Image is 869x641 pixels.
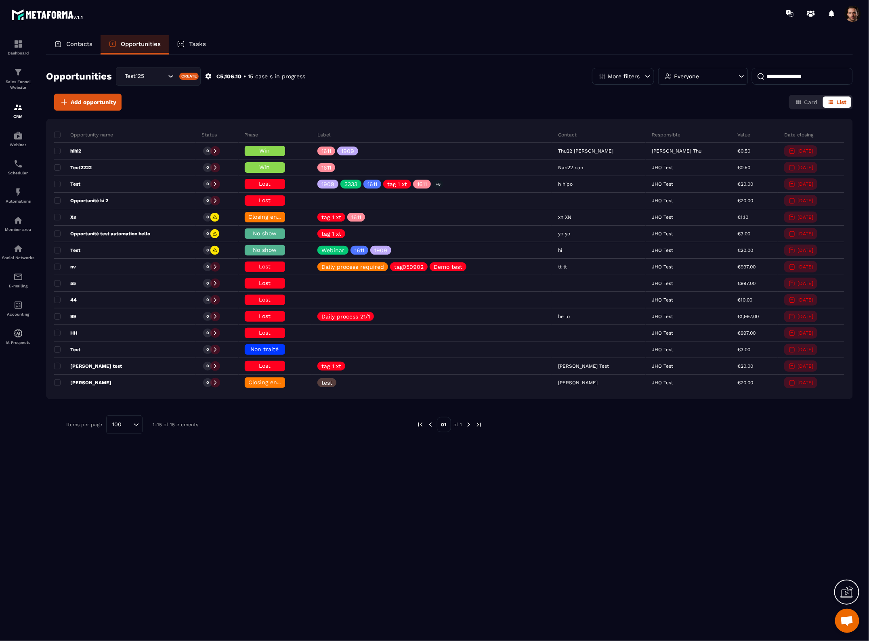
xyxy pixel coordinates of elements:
p: Contacts [66,40,92,48]
p: JHO Test [652,231,673,237]
p: JHO Test [652,363,673,369]
p: Test [54,247,80,253]
p: CRM [2,114,34,119]
div: Search for option [106,415,143,434]
p: Automations [2,199,34,203]
p: €1.10 [737,214,748,220]
p: IA Prospects [2,340,34,345]
img: accountant [13,300,23,310]
p: €1,997.00 [737,314,759,319]
img: email [13,272,23,282]
p: Scheduler [2,171,34,175]
p: 0 [206,231,209,237]
p: 0 [206,165,209,170]
span: Lost [259,263,271,270]
img: automations [13,216,23,225]
p: Contact [558,132,577,138]
p: Status [202,132,217,138]
span: Lost [259,362,271,369]
p: €20.00 [737,198,753,203]
p: [DATE] [798,347,813,352]
h2: Opportunities [46,68,112,84]
a: formationformationSales Funnel Website [2,61,34,96]
p: 1611 [417,181,427,187]
p: €997.00 [737,330,756,336]
div: Search for option [116,67,201,86]
p: Webinar [321,247,344,253]
button: Add opportunity [54,94,122,111]
button: Card [791,96,822,108]
p: tag 1 xt [321,231,341,237]
img: automations [13,329,23,338]
p: 0 [206,347,209,352]
a: schedulerschedulerScheduler [2,153,34,181]
span: List [836,99,846,105]
p: 1611 [321,148,331,154]
p: 0 [206,214,209,220]
button: List [823,96,851,108]
p: test [321,380,332,385]
p: 1909 [374,247,387,253]
p: Opportunité test automation hello [54,230,150,237]
p: [DATE] [798,264,813,270]
p: 44 [54,297,77,303]
p: JHO Test [652,347,673,352]
p: JHO Test [652,281,673,286]
img: formation [13,39,23,49]
p: tag050902 [394,264,424,270]
p: €10.00 [737,297,752,303]
p: 1611 [351,214,361,220]
p: 0 [206,297,209,303]
p: Member area [2,227,34,232]
p: 99 [54,313,76,320]
img: automations [13,131,23,140]
a: accountantaccountantAccounting [2,294,34,323]
p: Sales Funnel Website [2,79,34,90]
a: emailemailE-mailing [2,266,34,294]
p: [DATE] [798,297,813,303]
a: automationsautomationsAutomations [2,181,34,209]
p: JHO Test [652,214,673,220]
p: tag 1 xt [321,363,341,369]
p: Dashboard [2,51,34,55]
img: logo [11,7,84,22]
p: 0 [206,181,209,187]
span: Lost [259,313,271,319]
span: Test125 [123,72,151,81]
p: 0 [206,148,209,154]
p: Webinar [2,142,34,147]
p: 01 [437,417,451,432]
a: social-networksocial-networkSocial Networks [2,238,34,266]
a: Tasks [169,35,214,54]
div: Mở cuộc trò chuyện [835,609,859,633]
p: 0 [206,330,209,336]
p: E-mailing [2,284,34,288]
p: of 1 [454,421,462,428]
div: Create [179,73,199,80]
img: next [465,421,472,428]
p: €0.50 [737,165,750,170]
p: nv [54,264,76,270]
p: €20.00 [737,181,753,187]
p: €3.00 [737,347,750,352]
p: €997.00 [737,281,756,286]
span: Card [804,99,817,105]
p: Accounting [2,312,34,316]
span: No show [253,247,277,253]
p: +6 [433,180,443,189]
span: Closing en cours [249,214,295,220]
p: €20.00 [737,363,753,369]
a: Opportunities [101,35,169,54]
p: [PERSON_NAME] [54,379,111,386]
p: Label [317,132,331,138]
p: tag 1 xt [387,181,407,187]
p: • [243,73,246,80]
p: 0 [206,247,209,253]
p: Responsible [652,132,680,138]
p: 1611 [367,181,377,187]
p: 0 [206,264,209,270]
p: hihi2 [54,148,81,154]
a: Contacts [46,35,101,54]
img: scheduler [13,159,23,169]
input: Search for option [151,72,166,81]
